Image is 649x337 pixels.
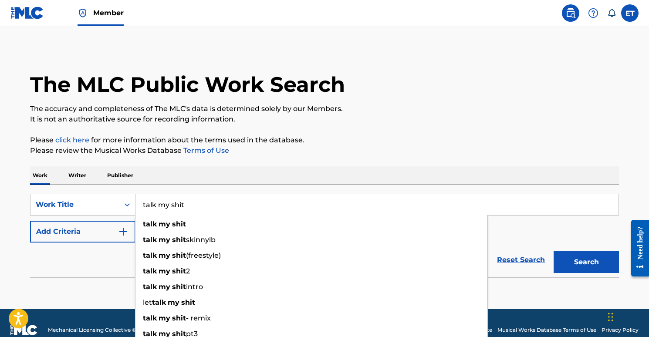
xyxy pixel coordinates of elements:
p: Work [30,166,50,185]
strong: talk [143,314,157,322]
img: 9d2ae6d4665cec9f34b9.svg [118,226,128,237]
strong: talk [152,298,166,307]
h1: The MLC Public Work Search [30,71,345,98]
div: User Menu [621,4,639,22]
strong: talk [143,283,157,291]
strong: my [168,298,179,307]
span: let [143,298,152,307]
strong: my [159,314,170,322]
strong: talk [143,236,157,244]
img: Top Rightsholder [78,8,88,18]
div: Work Title [36,199,114,210]
strong: talk [143,267,157,275]
p: It is not an authoritative source for recording information. [30,114,619,125]
strong: shit [172,267,186,275]
div: Sürükle [608,304,613,330]
button: Search [554,251,619,273]
span: Mechanical Licensing Collective © 2025 [48,326,149,334]
span: Member [93,8,124,18]
iframe: Resource Center [625,213,649,283]
p: The accuracy and completeness of The MLC's data is determined solely by our Members. [30,104,619,114]
p: Writer [66,166,89,185]
iframe: Chat Widget [605,295,649,337]
span: skinnylb [186,236,216,244]
div: Help [585,4,602,22]
p: Publisher [105,166,136,185]
strong: my [159,267,170,275]
form: Search Form [30,194,619,277]
strong: shit [172,236,186,244]
strong: shit [172,314,186,322]
img: help [588,8,598,18]
strong: shit [172,283,186,291]
span: 2 [186,267,190,275]
strong: my [159,283,170,291]
p: Please for more information about the terms used in the database. [30,135,619,145]
a: Terms of Use [182,146,229,155]
a: Privacy Policy [602,326,639,334]
span: - remix [186,314,211,322]
div: Notifications [607,9,616,17]
img: MLC Logo [10,7,44,19]
p: Please review the Musical Works Database [30,145,619,156]
strong: shit [172,251,186,259]
strong: talk [143,251,157,259]
a: click here [55,136,89,144]
strong: my [159,251,170,259]
strong: talk [143,220,157,228]
img: logo [10,325,37,335]
a: Reset Search [493,250,549,270]
strong: my [159,236,170,244]
button: Add Criteria [30,221,135,243]
div: Sohbet Aracı [605,295,649,337]
img: search [565,8,576,18]
strong: shit [181,298,195,307]
strong: my [159,220,170,228]
span: (freestyle) [186,251,221,259]
a: Musical Works Database Terms of Use [497,326,596,334]
span: intro [186,283,203,291]
a: Public Search [562,4,579,22]
strong: shit [172,220,186,228]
